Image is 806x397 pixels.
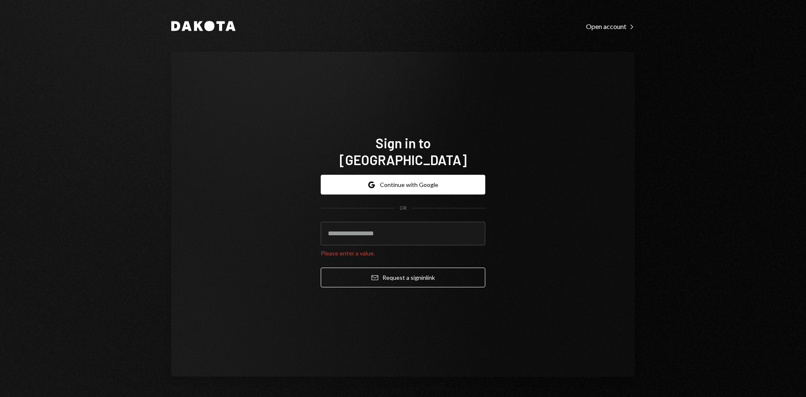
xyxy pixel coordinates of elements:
[321,268,485,287] button: Request a signinlink
[321,249,485,258] div: Please enter a value.
[400,205,407,212] div: OR
[321,134,485,168] h1: Sign in to [GEOGRAPHIC_DATA]
[586,21,635,31] a: Open account
[321,175,485,195] button: Continue with Google
[586,22,635,31] div: Open account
